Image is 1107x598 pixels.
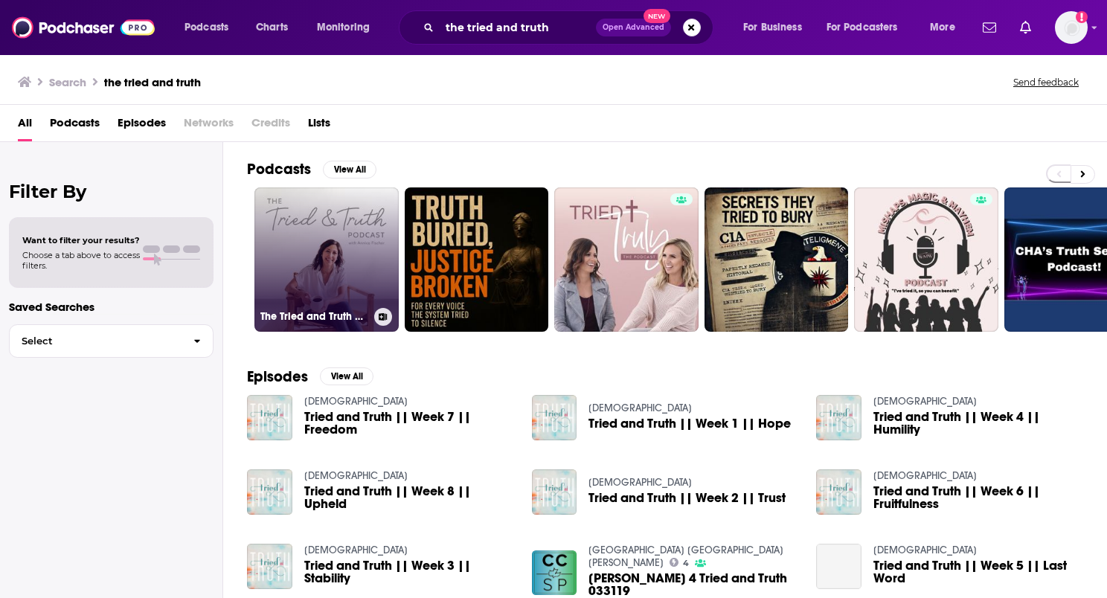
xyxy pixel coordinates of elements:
[10,336,182,346] span: Select
[532,469,577,515] img: Tried and Truth || Week 2 || Trust
[816,395,861,440] img: Tried and Truth || Week 4 || Humility
[588,476,692,489] a: Centerway Church
[247,367,308,386] h2: Episodes
[247,395,292,440] img: Tried and Truth || Week 7 || Freedom
[254,187,399,332] a: The Tried and Truth Podcast with [PERSON_NAME]
[320,367,373,385] button: View All
[603,24,664,31] span: Open Advanced
[104,75,201,89] h3: the tried and truth
[174,16,248,39] button: open menu
[9,181,214,202] h2: Filter By
[588,417,791,430] a: Tried and Truth || Week 1 || Hope
[827,17,898,38] span: For Podcasters
[873,395,977,408] a: Centerway Church
[304,395,408,408] a: Centerway Church
[588,492,786,504] a: Tried and Truth || Week 2 || Trust
[683,560,689,567] span: 4
[873,411,1083,436] a: Tried and Truth || Week 4 || Humility
[977,15,1002,40] a: Show notifications dropdown
[920,16,974,39] button: open menu
[317,17,370,38] span: Monitoring
[246,16,297,39] a: Charts
[532,395,577,440] img: Tried and Truth || Week 1 || Hope
[251,111,290,141] span: Credits
[596,19,671,36] button: Open AdvancedNew
[440,16,596,39] input: Search podcasts, credits, & more...
[304,469,408,482] a: Centerway Church
[247,160,376,179] a: PodcastsView All
[184,17,228,38] span: Podcasts
[22,250,140,271] span: Choose a tab above to access filters.
[532,550,577,596] img: Luke 4 Tried and Truth 033119
[743,17,802,38] span: For Business
[817,16,920,39] button: open menu
[50,111,100,141] a: Podcasts
[247,544,292,589] img: Tried and Truth || Week 3 || Stability
[588,544,783,569] a: Calvary Chapel San Pedro
[816,469,861,515] img: Tried and Truth || Week 6 || Fruitfulness
[308,111,330,141] a: Lists
[588,572,798,597] span: [PERSON_NAME] 4 Tried and Truth 033119
[304,485,514,510] a: Tried and Truth || Week 8 || Upheld
[256,17,288,38] span: Charts
[304,559,514,585] a: Tried and Truth || Week 3 || Stability
[1055,11,1088,44] img: User Profile
[1055,11,1088,44] span: Logged in as KSteele
[413,10,728,45] div: Search podcasts, credits, & more...
[307,16,389,39] button: open menu
[304,411,514,436] a: Tried and Truth || Week 7 || Freedom
[1014,15,1037,40] a: Show notifications dropdown
[873,544,977,556] a: Centerway Church
[49,75,86,89] h3: Search
[873,559,1083,585] a: Tried and Truth || Week 5 || Last Word
[118,111,166,141] a: Episodes
[588,572,798,597] a: Luke 4 Tried and Truth 033119
[733,16,821,39] button: open menu
[323,161,376,179] button: View All
[18,111,32,141] a: All
[9,324,214,358] button: Select
[1009,76,1083,89] button: Send feedback
[873,469,977,482] a: Centerway Church
[873,485,1083,510] a: Tried and Truth || Week 6 || Fruitfulness
[670,558,689,567] a: 4
[816,544,861,589] a: Tried and Truth || Week 5 || Last Word
[12,13,155,42] img: Podchaser - Follow, Share and Rate Podcasts
[304,544,408,556] a: Centerway Church
[1055,11,1088,44] button: Show profile menu
[260,310,368,323] h3: The Tried and Truth Podcast with [PERSON_NAME]
[22,235,140,245] span: Want to filter your results?
[9,300,214,314] p: Saved Searches
[247,469,292,515] img: Tried and Truth || Week 8 || Upheld
[588,402,692,414] a: Centerway Church
[247,160,311,179] h2: Podcasts
[184,111,234,141] span: Networks
[930,17,955,38] span: More
[644,9,670,23] span: New
[1076,11,1088,23] svg: Add a profile image
[247,367,373,386] a: EpisodesView All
